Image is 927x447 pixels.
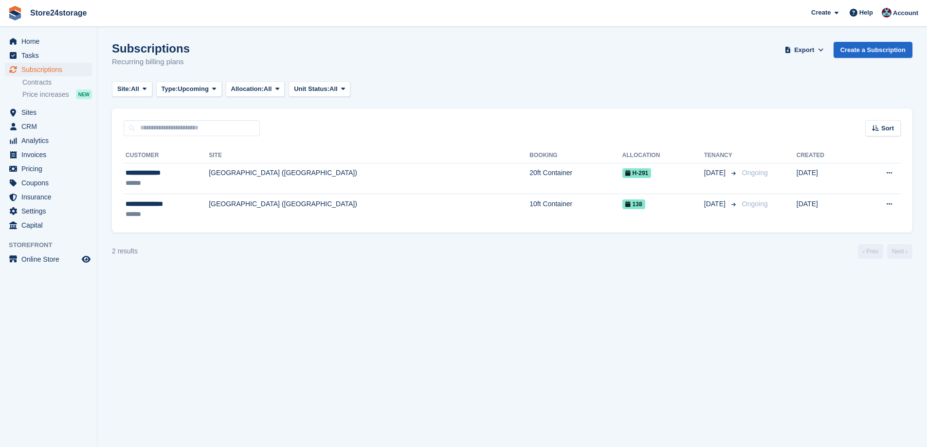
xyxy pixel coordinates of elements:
[21,218,80,232] span: Capital
[622,168,652,178] span: H-291
[783,42,826,58] button: Export
[529,163,622,194] td: 20ft Container
[209,194,529,225] td: [GEOGRAPHIC_DATA] ([GEOGRAPHIC_DATA])
[5,218,92,232] a: menu
[21,176,80,190] span: Coupons
[209,148,529,163] th: Site
[329,84,338,94] span: All
[209,163,529,194] td: [GEOGRAPHIC_DATA] ([GEOGRAPHIC_DATA])
[21,162,80,176] span: Pricing
[289,81,350,97] button: Unit Status: All
[22,90,69,99] span: Price increases
[5,252,92,266] a: menu
[5,106,92,119] a: menu
[5,134,92,147] a: menu
[124,148,209,163] th: Customer
[797,148,857,163] th: Created
[704,168,727,178] span: [DATE]
[112,246,138,256] div: 2 results
[742,200,768,208] span: Ongoing
[893,8,918,18] span: Account
[742,169,768,177] span: Ongoing
[112,42,190,55] h1: Subscriptions
[156,81,222,97] button: Type: Upcoming
[21,63,80,76] span: Subscriptions
[5,176,92,190] a: menu
[9,240,97,250] span: Storefront
[112,81,152,97] button: Site: All
[178,84,209,94] span: Upcoming
[5,49,92,62] a: menu
[21,252,80,266] span: Online Store
[226,81,285,97] button: Allocation: All
[797,194,857,225] td: [DATE]
[622,148,704,163] th: Allocation
[5,162,92,176] a: menu
[529,148,622,163] th: Booking
[21,106,80,119] span: Sites
[131,84,139,94] span: All
[26,5,91,21] a: Store24storage
[21,204,80,218] span: Settings
[811,8,831,18] span: Create
[881,124,894,133] span: Sort
[5,204,92,218] a: menu
[21,148,80,161] span: Invoices
[21,49,80,62] span: Tasks
[80,253,92,265] a: Preview store
[794,45,814,55] span: Export
[22,78,92,87] a: Contracts
[294,84,329,94] span: Unit Status:
[856,244,914,259] nav: Page
[529,194,622,225] td: 10ft Container
[704,199,727,209] span: [DATE]
[21,120,80,133] span: CRM
[5,190,92,204] a: menu
[162,84,178,94] span: Type:
[117,84,131,94] span: Site:
[704,148,738,163] th: Tenancy
[112,56,190,68] p: Recurring billing plans
[5,120,92,133] a: menu
[797,163,857,194] td: [DATE]
[5,63,92,76] a: menu
[231,84,264,94] span: Allocation:
[264,84,272,94] span: All
[21,134,80,147] span: Analytics
[834,42,912,58] a: Create a Subscription
[76,89,92,99] div: NEW
[22,89,92,100] a: Price increases NEW
[21,190,80,204] span: Insurance
[21,35,80,48] span: Home
[8,6,22,20] img: stora-icon-8386f47178a22dfd0bd8f6a31ec36ba5ce8667c1dd55bd0f319d3a0aa187defe.svg
[882,8,891,18] img: George
[622,199,645,209] span: 138
[859,8,873,18] span: Help
[5,35,92,48] a: menu
[858,244,883,259] a: Previous
[887,244,912,259] a: Next
[5,148,92,161] a: menu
